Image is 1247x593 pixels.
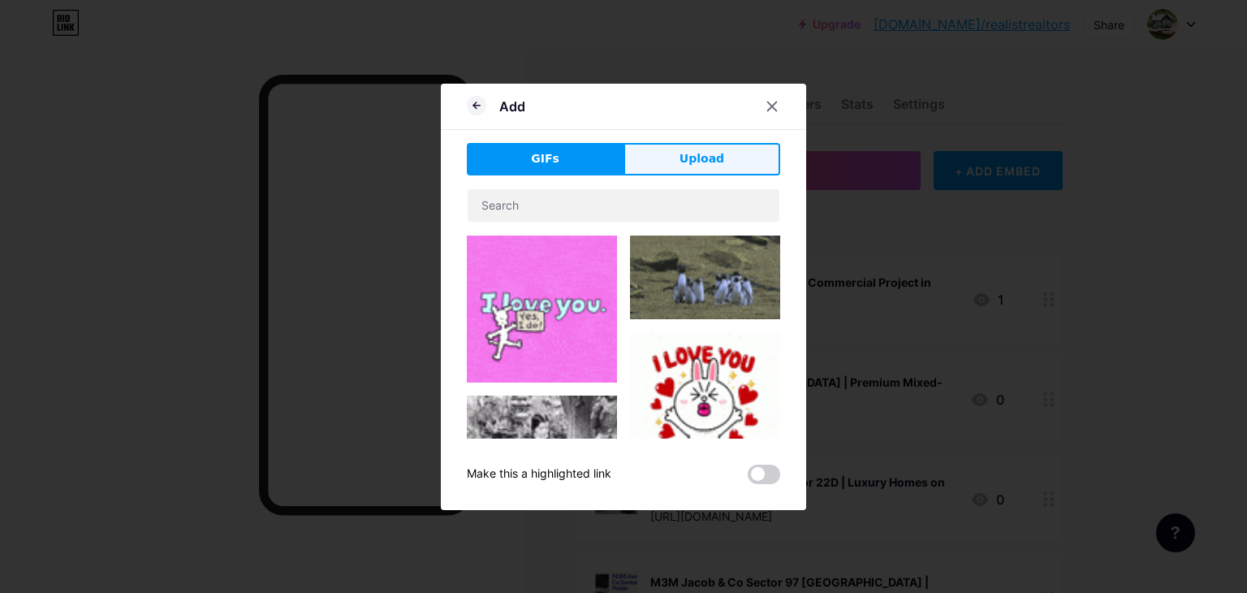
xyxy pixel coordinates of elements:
img: Gihpy [467,396,617,552]
img: Gihpy [630,332,780,461]
div: Make this a highlighted link [467,465,611,484]
div: Add [499,97,525,116]
button: GIFs [467,143,623,175]
span: Upload [680,150,724,167]
img: Gihpy [630,236,780,320]
button: Upload [623,143,780,175]
span: GIFs [531,150,559,167]
img: Gihpy [467,236,617,383]
input: Search [468,189,779,222]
